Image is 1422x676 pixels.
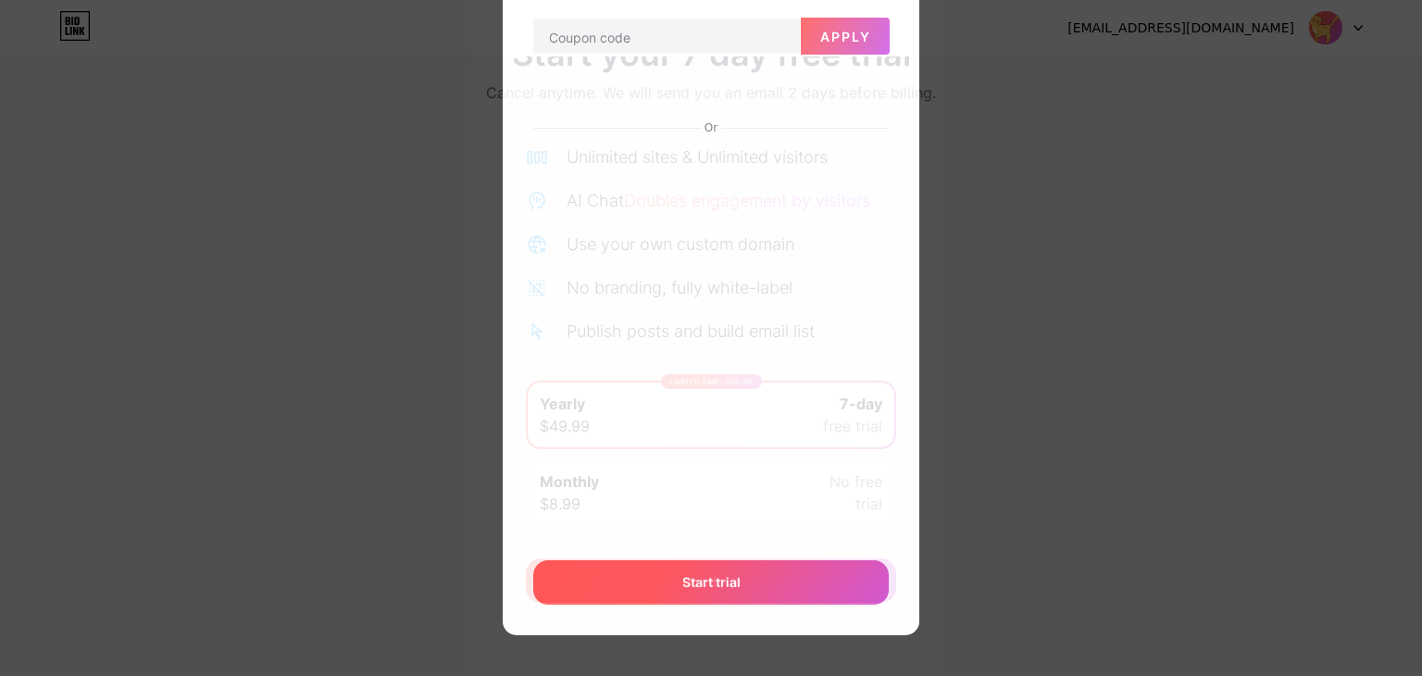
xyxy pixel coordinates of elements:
[820,29,871,44] span: Apply
[682,572,741,592] span: Start trial
[530,137,892,542] iframe: Secure payment input frame
[801,18,890,55] button: Apply
[533,19,800,56] input: Coupon code
[533,70,889,115] iframe: Secure payment button frame
[701,120,721,135] div: Or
